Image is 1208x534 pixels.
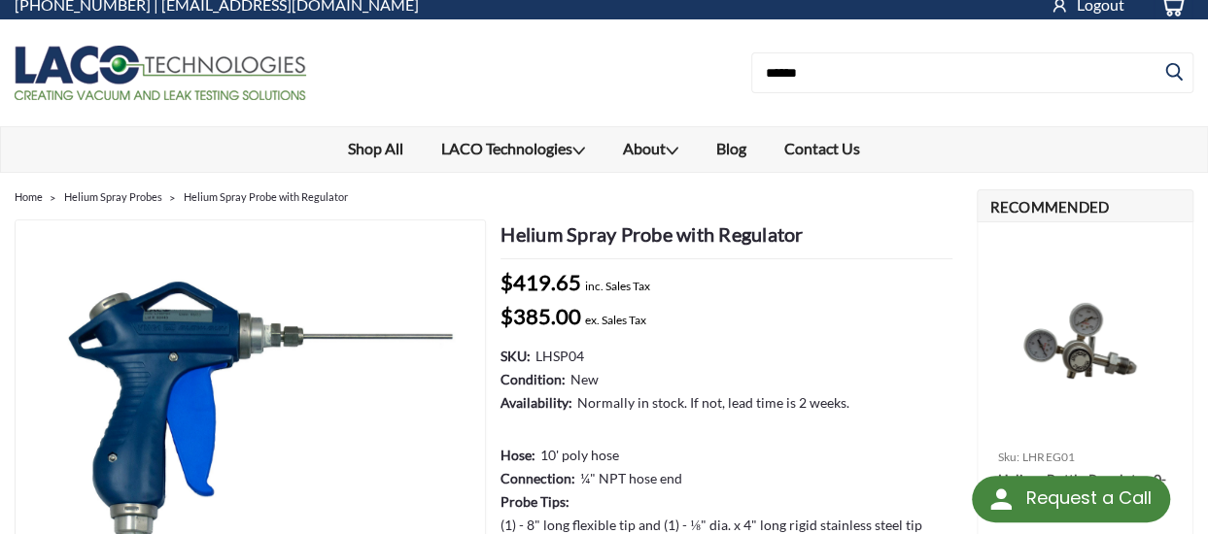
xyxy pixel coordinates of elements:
a: LACO Technologies [423,127,604,172]
h1: Helium Spray Probe with Regulator [500,219,952,259]
a: Shop All [329,127,423,170]
dt: SKU: [500,346,531,366]
a: Home [15,190,43,203]
a: Blog [698,127,766,170]
a: Contact Us [766,127,880,170]
img: 0-100 PSI Helium Tank Regulator [987,289,1184,400]
dt: Availability: [500,392,572,413]
h2: Recommended [977,189,1193,222]
span: $419.65 [500,269,581,295]
a: About [604,127,698,172]
dd: Normally in stock. If not, lead time is 2 weeks. [577,392,849,413]
dt: Condition: [500,369,566,389]
dd: LHSP04 [535,346,584,366]
a: Helium Spray Probes [64,190,162,203]
dd: 10' poly hose [540,445,619,465]
dt: Connection: [500,468,575,488]
abbr: Excluding Tax [585,313,646,327]
dd: ¼" NPT hose end [580,468,682,488]
img: round button [985,484,1017,515]
dd: New [570,369,599,389]
img: LACO Technologies [15,46,306,100]
abbr: Icluding Tax [585,279,650,293]
dt: Hose: [500,445,535,465]
div: Request a Call [1025,476,1151,520]
span: $385.00 [500,303,581,329]
div: Request a Call [972,476,1170,522]
dt: Probe Tips: [500,491,569,512]
a: Helium Spray Probe with Regulator [184,190,348,203]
